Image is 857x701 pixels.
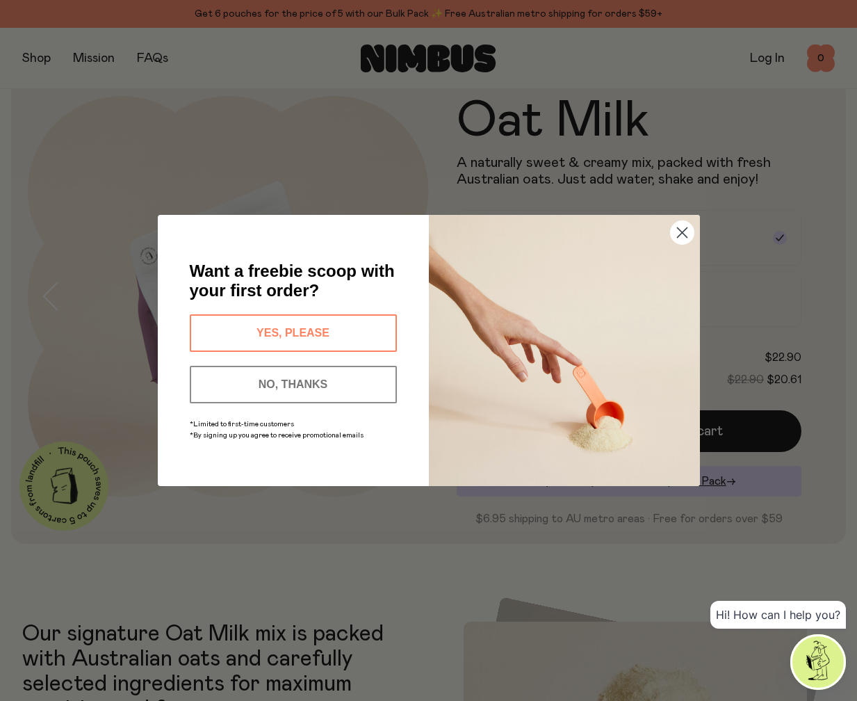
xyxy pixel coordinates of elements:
[190,421,294,428] span: *Limited to first-time customers
[190,366,397,403] button: NO, THANKS
[190,261,395,300] span: Want a freebie scoop with your first order?
[670,220,694,245] button: Close dialog
[190,314,397,352] button: YES, PLEASE
[190,432,364,439] span: *By signing up you agree to receive promotional emails
[792,636,844,688] img: agent
[710,601,846,629] div: Hi! How can I help you?
[429,215,700,486] img: c0d45117-8e62-4a02-9742-374a5db49d45.jpeg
